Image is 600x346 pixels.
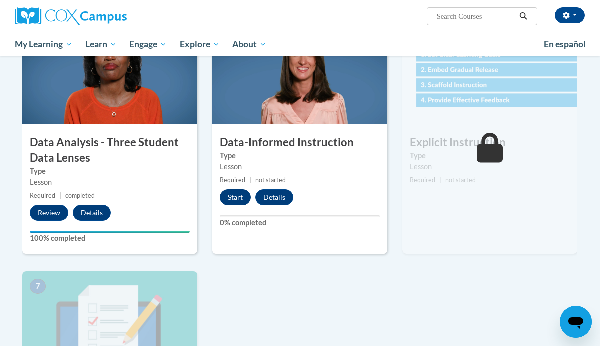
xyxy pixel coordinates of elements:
[226,33,273,56] a: About
[59,192,61,199] span: |
[220,189,251,205] button: Start
[439,176,441,184] span: |
[402,135,577,150] h3: Explicit Instruction
[65,192,95,199] span: completed
[555,7,585,23] button: Account Settings
[410,176,435,184] span: Required
[249,176,251,184] span: |
[212,135,387,150] h3: Data-Informed Instruction
[30,166,190,177] label: Type
[7,33,592,56] div: Main menu
[73,205,111,221] button: Details
[255,176,286,184] span: not started
[30,279,46,294] span: 7
[220,150,380,161] label: Type
[220,217,380,228] label: 0% completed
[173,33,226,56] a: Explore
[30,205,68,221] button: Review
[129,38,167,50] span: Engage
[410,150,570,161] label: Type
[402,24,577,124] img: Course Image
[516,10,531,22] button: Search
[537,34,592,55] a: En español
[15,7,195,25] a: Cox Campus
[410,161,570,172] div: Lesson
[30,192,55,199] span: Required
[544,39,586,49] span: En español
[436,10,516,22] input: Search Courses
[30,231,190,233] div: Your progress
[445,176,476,184] span: not started
[123,33,173,56] a: Engage
[30,233,190,244] label: 100% completed
[15,7,127,25] img: Cox Campus
[220,176,245,184] span: Required
[30,177,190,188] div: Lesson
[8,33,79,56] a: My Learning
[22,24,197,124] img: Course Image
[79,33,123,56] a: Learn
[15,38,72,50] span: My Learning
[212,24,387,124] img: Course Image
[232,38,266,50] span: About
[220,161,380,172] div: Lesson
[85,38,117,50] span: Learn
[560,306,592,338] iframe: Button to launch messaging window
[255,189,293,205] button: Details
[22,135,197,166] h3: Data Analysis - Three Student Data Lenses
[180,38,220,50] span: Explore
